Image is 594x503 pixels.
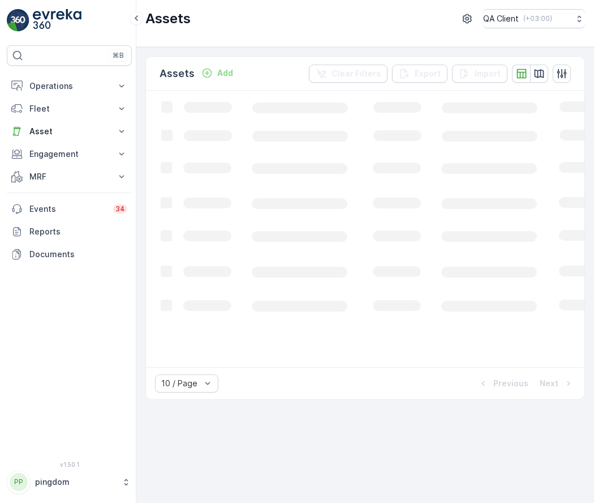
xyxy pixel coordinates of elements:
[7,243,132,266] a: Documents
[452,65,507,83] button: Import
[10,473,28,491] div: PP
[7,470,132,494] button: PPpingdom
[29,249,127,260] p: Documents
[309,65,388,83] button: Clear Filters
[115,204,125,214] p: 34
[476,377,530,390] button: Previous
[29,80,109,92] p: Operations
[145,10,191,28] p: Assets
[29,126,109,137] p: Asset
[483,13,519,24] p: QA Client
[160,66,195,82] p: Assets
[483,9,585,28] button: QA Client(+03:00)
[29,226,127,237] p: Reports
[33,9,81,32] img: logo_light-DOdMpM7g.png
[332,68,381,79] p: Clear Filters
[35,476,116,488] p: pingdom
[29,203,106,215] p: Events
[7,143,132,165] button: Engagement
[7,97,132,120] button: Fleet
[7,120,132,143] button: Asset
[113,51,124,60] p: ⌘B
[7,9,29,32] img: logo
[7,461,132,468] span: v 1.50.1
[29,148,109,160] p: Engagement
[539,377,575,390] button: Next
[493,378,528,389] p: Previous
[7,220,132,243] a: Reports
[540,378,558,389] p: Next
[29,103,109,114] p: Fleet
[415,68,441,79] p: Export
[475,68,501,79] p: Import
[29,171,109,182] p: MRF
[523,14,552,23] p: ( +03:00 )
[7,165,132,188] button: MRF
[217,67,233,79] p: Add
[7,75,132,97] button: Operations
[392,65,447,83] button: Export
[197,66,238,80] button: Add
[7,198,132,220] a: Events34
